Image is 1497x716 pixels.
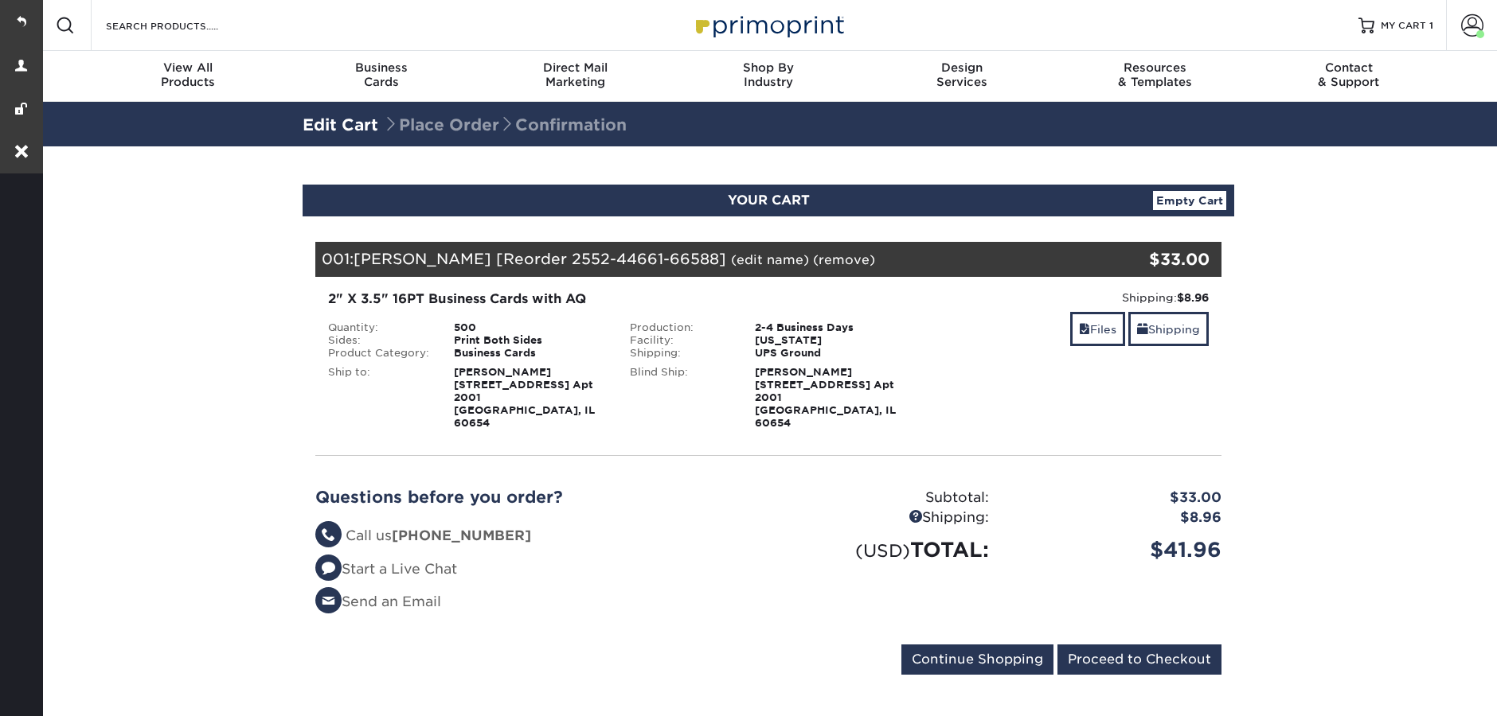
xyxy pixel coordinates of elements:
span: Contact [1252,60,1445,75]
li: Call us [315,526,756,547]
strong: [PERSON_NAME] [STREET_ADDRESS] Apt 2001 [GEOGRAPHIC_DATA], IL 60654 [755,366,896,429]
span: [PERSON_NAME] [Reorder 2552-44661-66588] [354,250,726,267]
div: Shipping: [931,290,1209,305]
div: Print Both Sides [442,334,618,347]
div: Shipping: [768,508,1001,528]
a: Contact& Support [1252,51,1445,102]
a: Resources& Templates [1058,51,1252,102]
div: Blind Ship: [618,366,744,430]
input: Continue Shopping [901,644,1053,675]
a: (edit name) [731,252,809,267]
div: $33.00 [1001,488,1233,508]
a: Shipping [1128,312,1209,346]
span: Resources [1058,60,1252,75]
div: UPS Ground [743,347,919,360]
span: 1 [1429,20,1433,31]
a: Edit Cart [303,115,378,134]
span: MY CART [1381,19,1426,33]
a: (remove) [813,252,875,267]
a: BusinessCards [285,51,479,102]
div: Ship to: [316,366,442,430]
span: Design [865,60,1058,75]
small: (USD) [855,540,910,561]
strong: [PERSON_NAME] [STREET_ADDRESS] Apt 2001 [GEOGRAPHIC_DATA], IL 60654 [454,366,595,429]
div: [US_STATE] [743,334,919,347]
a: Empty Cart [1153,191,1226,210]
img: Primoprint [689,8,848,42]
span: shipping [1137,323,1148,336]
a: Shop ByIndustry [672,51,866,102]
div: Products [92,60,285,89]
div: Marketing [479,60,672,89]
div: Production: [618,321,744,334]
div: $33.00 [1070,247,1210,271]
a: Send an Email [315,593,441,609]
a: Direct MailMarketing [479,51,672,102]
div: Facility: [618,334,744,347]
div: 2" X 3.5" 16PT Business Cards with AQ [328,290,907,309]
a: View AllProducts [92,51,285,102]
div: $8.96 [1001,508,1233,528]
span: Direct Mail [479,60,672,75]
div: 001: [315,242,1070,277]
div: 500 [442,321,618,334]
span: Business [285,60,479,75]
a: Files [1070,312,1125,346]
strong: $8.96 [1177,291,1209,304]
div: Industry [672,60,866,89]
div: Shipping: [618,347,744,360]
strong: [PHONE_NUMBER] [392,527,531,543]
input: SEARCH PRODUCTS..... [104,16,260,35]
span: Place Order Confirmation [383,115,627,134]
div: $41.96 [1001,535,1233,565]
a: DesignServices [865,51,1058,102]
div: Sides: [316,334,442,347]
div: 2-4 Business Days [743,321,919,334]
div: TOTAL: [768,535,1001,565]
h2: Questions before you order? [315,488,756,507]
div: Business Cards [442,347,618,360]
div: & Support [1252,60,1445,89]
div: & Templates [1058,60,1252,89]
a: Start a Live Chat [315,561,457,577]
span: View All [92,60,285,75]
span: YOUR CART [728,193,810,208]
div: Product Category: [316,347,442,360]
div: Cards [285,60,479,89]
span: Shop By [672,60,866,75]
div: Quantity: [316,321,442,334]
input: Proceed to Checkout [1057,644,1221,675]
div: Subtotal: [768,488,1001,508]
div: Services [865,60,1058,89]
span: files [1079,323,1090,336]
